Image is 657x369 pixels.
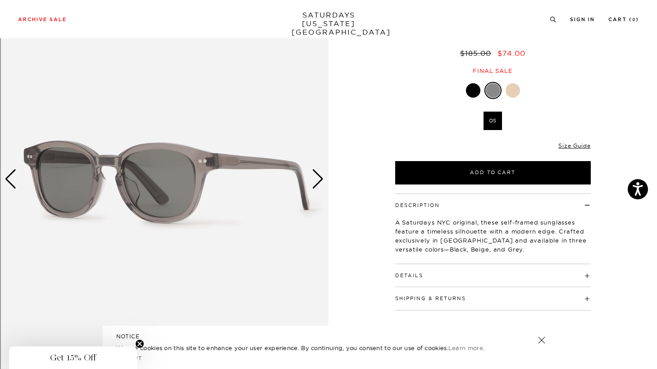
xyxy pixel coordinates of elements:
[4,52,653,60] div: Rename
[4,44,653,52] div: Sign out
[116,333,541,341] h5: NOTICE
[570,17,595,22] a: Sign In
[4,12,653,20] div: Sort New > Old
[4,60,653,68] div: Move To ...
[4,36,653,44] div: Options
[4,4,653,12] div: Sort A > Z
[116,343,509,352] p: We use cookies on this site to enhance your user experience. By continuing, you consent to our us...
[9,346,137,369] div: Get 15% OffClose teaser
[448,344,483,351] a: Learn more
[4,28,653,36] div: Delete
[4,20,653,28] div: Move To ...
[18,17,67,22] a: Archive Sale
[50,352,96,363] span: Get 15% Off
[135,339,144,348] button: Close teaser
[292,11,366,36] a: SATURDAYS[US_STATE][GEOGRAPHIC_DATA]
[632,18,636,22] small: 0
[608,17,639,22] a: Cart (0)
